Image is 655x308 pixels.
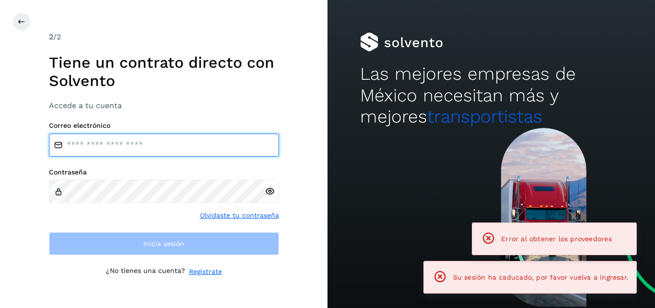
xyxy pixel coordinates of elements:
h1: Tiene un contrato directo con Solvento [49,53,279,90]
span: Error al obtener los proveedores [501,235,612,243]
h3: Accede a tu cuenta [49,101,279,110]
label: Correo electrónico [49,122,279,130]
p: ¿No tienes una cuenta? [106,267,185,277]
span: Inicia sesión [143,240,184,247]
span: 2 [49,32,53,41]
h2: Las mejores empresas de México necesitan más y mejores [360,63,622,127]
label: Contraseña [49,168,279,176]
span: Su sesión ha caducado, por favor vuelva a ingresar. [453,273,629,281]
a: Olvidaste tu contraseña [200,210,279,221]
a: Regístrate [189,267,222,277]
div: /2 [49,31,279,43]
span: transportistas [427,106,542,127]
button: Inicia sesión [49,232,279,255]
